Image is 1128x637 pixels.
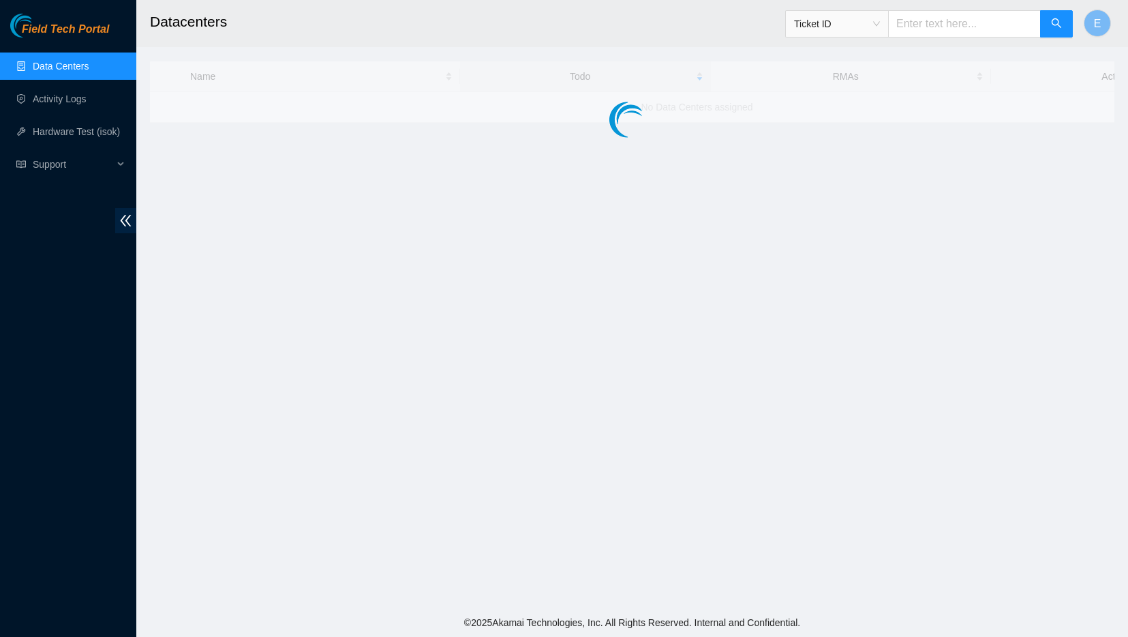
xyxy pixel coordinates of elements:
span: Support [33,151,113,178]
span: Ticket ID [794,14,880,34]
a: Data Centers [33,61,89,72]
a: Hardware Test (isok) [33,126,120,137]
span: search [1051,18,1062,31]
button: E [1084,10,1111,37]
span: read [16,160,26,169]
button: search [1040,10,1073,38]
footer: © 2025 Akamai Technologies, Inc. All Rights Reserved. Internal and Confidential. [136,608,1128,637]
a: Akamai TechnologiesField Tech Portal [10,25,109,42]
a: Activity Logs [33,93,87,104]
img: Akamai Technologies [10,14,69,38]
span: double-left [115,208,136,233]
input: Enter text here... [888,10,1041,38]
span: Field Tech Portal [22,23,109,36]
span: E [1094,15,1101,32]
